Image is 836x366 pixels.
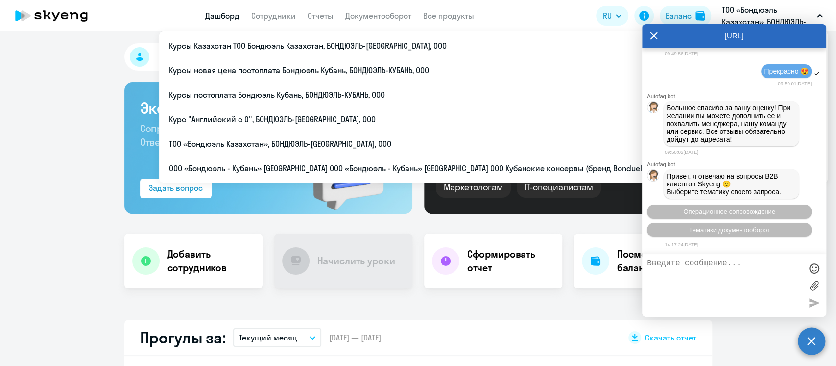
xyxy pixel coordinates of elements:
[647,161,826,167] div: Autofaq bot
[140,179,212,198] button: Задать вопрос
[205,11,239,21] a: Дашборд
[666,10,692,22] div: Баланс
[603,10,612,22] span: RU
[689,226,770,234] span: Тематики документооборот
[647,170,660,184] img: bot avatar
[329,332,381,343] span: [DATE] — [DATE]
[617,247,704,275] h4: Посмотреть баланс
[140,98,397,118] h3: Экспресс-чат поддержки
[722,4,813,27] p: ТОО «Бондюэль Казахстан», БОНДЮЭЛЬ-[GEOGRAPHIC_DATA], ООО
[596,6,628,26] button: RU
[159,31,828,183] ul: RU
[239,332,297,343] p: Текущий месяц
[665,51,698,56] time: 09:49:56[DATE]
[717,4,828,27] button: ТОО «Бондюэль Казахстан», БОНДЮЭЛЬ-[GEOGRAPHIC_DATA], ООО
[647,223,812,237] button: Тематики документооборот
[647,102,660,116] img: bot avatar
[764,67,809,75] span: Прекрасно 😍
[167,247,255,275] h4: Добавить сотрудников
[667,172,781,196] span: Привет, я отвечаю на вопросы B2B клиентов Skyeng 🙂 Выберите тематику своего запроса.
[467,247,554,275] h4: Сформировать отчет
[251,11,296,21] a: Сотрудники
[140,328,226,347] h2: Прогулы за:
[140,122,361,148] span: Сопровождение компании + документооборот. Ответим на ваш вопрос за 5 минут!
[660,6,711,26] button: Балансbalance
[665,149,698,155] time: 09:50:02[DATE]
[665,242,698,247] time: 14:17:24[DATE]
[647,93,826,99] div: Autofaq bot
[308,11,334,21] a: Отчеты
[124,43,289,71] button: Важные контакты
[695,11,705,21] img: balance
[233,328,321,347] button: Текущий месяц
[683,208,775,215] span: Операционное сопровождение
[778,81,812,86] time: 09:50:01[DATE]
[423,11,474,21] a: Все продукты
[645,332,696,343] span: Скачать отчет
[149,182,203,194] div: Задать вопрос
[345,11,411,21] a: Документооборот
[517,177,601,198] div: IT-специалистам
[807,278,821,293] label: Лимит 10 файлов
[647,205,812,219] button: Операционное сопровождение
[436,177,511,198] div: Маркетологам
[317,254,395,268] h4: Начислить уроки
[667,104,792,143] span: Большое спасибо за вашу оценку! При желании вы можете дополнить ее и похвалить менеджера, нашу ко...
